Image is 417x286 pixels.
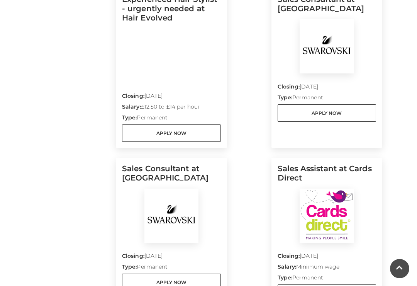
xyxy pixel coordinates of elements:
[278,252,300,259] strong: Closing:
[122,114,221,124] p: Permanent
[144,189,198,243] img: Swarovski
[122,92,144,99] strong: Closing:
[278,83,300,90] strong: Closing:
[122,263,221,274] p: Permanent
[300,189,354,243] img: Cards Direct
[278,83,376,94] p: [DATE]
[122,263,137,270] strong: Type:
[122,252,144,259] strong: Closing:
[278,263,297,270] strong: Salary:
[122,114,137,121] strong: Type:
[278,164,376,189] h5: Sales Assistant at Cards Direct
[278,274,376,284] p: Permanent
[122,252,221,263] p: [DATE]
[278,274,292,281] strong: Type:
[122,92,221,103] p: [DATE]
[278,263,376,274] p: Minimum wage
[278,94,376,104] p: Permanent
[278,104,376,122] a: Apply Now
[278,252,376,263] p: [DATE]
[300,19,354,73] img: Swarovski
[278,94,292,101] strong: Type:
[122,164,221,189] h5: Sales Consultant at [GEOGRAPHIC_DATA]
[122,103,221,114] p: £12:50 to £14 per hour
[122,124,221,142] a: Apply Now
[122,103,141,110] strong: Salary:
